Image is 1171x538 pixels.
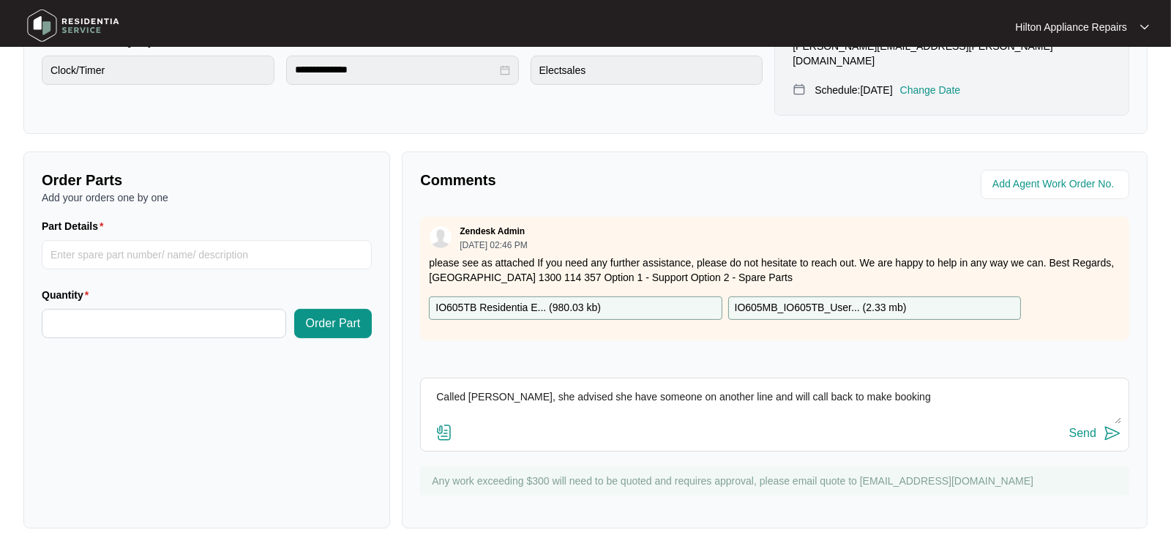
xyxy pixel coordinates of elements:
label: Quantity [42,288,94,302]
p: [DATE] 02:46 PM [460,241,527,250]
input: Quantity [42,310,285,337]
p: Any work exceeding $300 will need to be quoted and requires approval, please email quote to [EMAI... [432,474,1122,488]
p: Order Parts [42,170,372,190]
label: Part Details [42,219,110,233]
p: Zendesk Admin [460,225,525,237]
input: Add Agent Work Order No. [992,176,1121,193]
img: dropdown arrow [1140,23,1149,31]
img: map-pin [793,83,806,96]
p: IO605MB_IO605TB_User... ( 2.33 mb ) [735,300,907,316]
button: Send [1069,424,1121,444]
input: Date Purchased [295,62,497,78]
img: residentia service logo [22,4,124,48]
img: file-attachment-doc.svg [435,424,453,441]
p: Change Date [900,83,961,97]
p: IO605TB Residentia E... ( 980.03 kb ) [435,300,601,316]
p: Add your orders one by one [42,190,372,205]
img: send-icon.svg [1104,425,1121,442]
p: Hilton Appliance Repairs [1015,20,1127,34]
button: Order Part [294,309,373,338]
p: [PERSON_NAME][EMAIL_ADDRESS][PERSON_NAME][DOMAIN_NAME] [793,39,1111,68]
div: Send [1069,427,1096,440]
input: Part Details [42,240,372,269]
img: user.svg [430,226,452,248]
textarea: Called [PERSON_NAME], she advised she have someone on another line and will call back to make boo... [428,386,1121,424]
span: Order Part [306,315,361,332]
p: please see as attached If you need any further assistance, please do not hesitate to reach out. W... [429,255,1121,285]
p: Comments [420,170,764,190]
p: Schedule: [DATE] [815,83,892,97]
input: Product Fault or Query [42,56,274,85]
input: Purchased From [531,56,763,85]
